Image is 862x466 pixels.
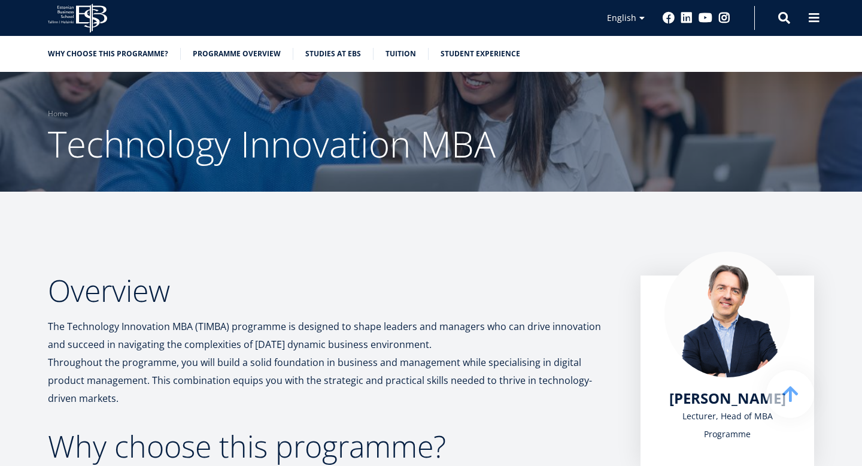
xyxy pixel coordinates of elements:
a: Why choose this programme? [48,48,168,60]
a: Home [48,108,68,120]
a: Youtube [699,12,712,24]
a: [PERSON_NAME] [669,389,786,407]
h2: Why choose this programme? [48,431,617,461]
a: Instagram [718,12,730,24]
img: Marko Rillo [664,252,790,377]
h2: Overview [48,276,617,305]
p: The Technology Innovation MBA (TIMBA) programme is designed to shape leaders and managers who can... [48,317,617,407]
a: Programme overview [193,48,281,60]
a: Studies at EBS [305,48,361,60]
span: Technology Innovation MBA [48,119,496,168]
a: Facebook [663,12,675,24]
a: Linkedin [681,12,693,24]
a: Student experience [441,48,520,60]
div: Lecturer, Head of MBA Programme [664,407,790,443]
span: [PERSON_NAME] [669,388,786,408]
a: Tuition [386,48,416,60]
